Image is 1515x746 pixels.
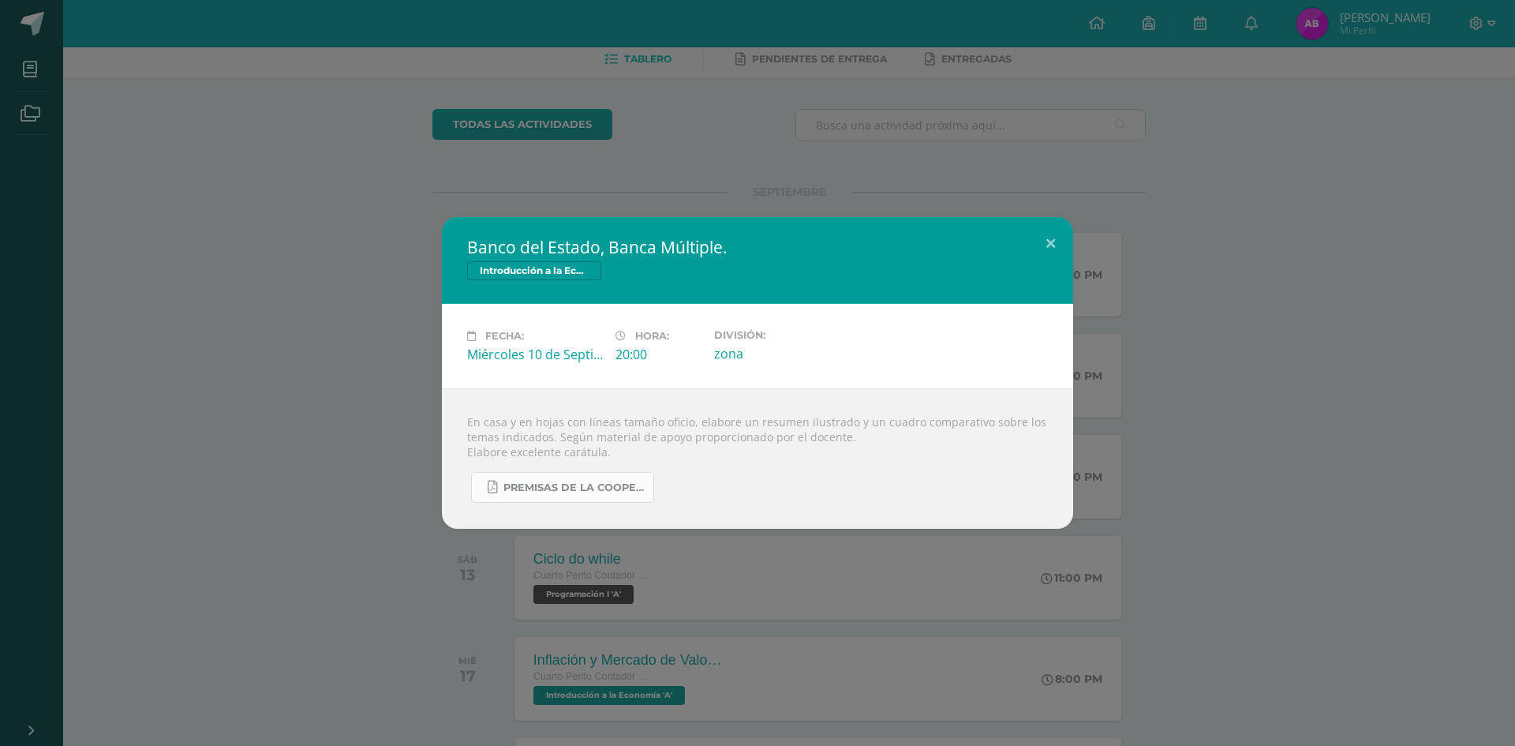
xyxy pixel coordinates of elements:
[714,345,850,362] div: zona
[442,388,1073,529] div: En casa y en hojas con líneas tamaño oficio, elabore un resumen ilustrado y un cuadro comparativo...
[714,329,850,341] label: División:
[503,482,645,494] span: PREMISAS DE LA COOPERACION SOCIAL.pdf
[471,472,654,503] a: PREMISAS DE LA COOPERACION SOCIAL.pdf
[467,236,1048,258] h2: Banco del Estado, Banca Múltiple.
[467,346,603,363] div: Miércoles 10 de Septiembre
[485,330,524,342] span: Fecha:
[615,346,701,363] div: 20:00
[635,330,669,342] span: Hora:
[1028,217,1073,271] button: Close (Esc)
[467,261,601,280] span: Introducción a la Economía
